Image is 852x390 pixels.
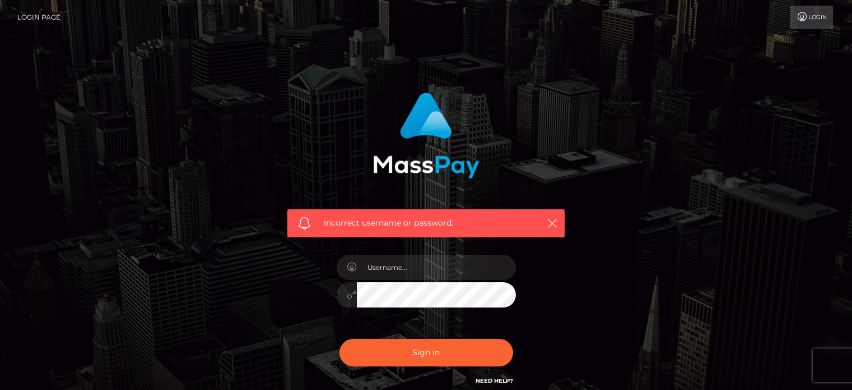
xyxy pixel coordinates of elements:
a: Login Page [17,6,60,29]
input: Username... [357,255,516,280]
img: MassPay Login [373,93,479,178]
a: Login [790,6,833,29]
span: Incorrect username or password. [324,217,528,229]
a: Need Help? [476,377,513,384]
button: Sign in [339,339,513,366]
